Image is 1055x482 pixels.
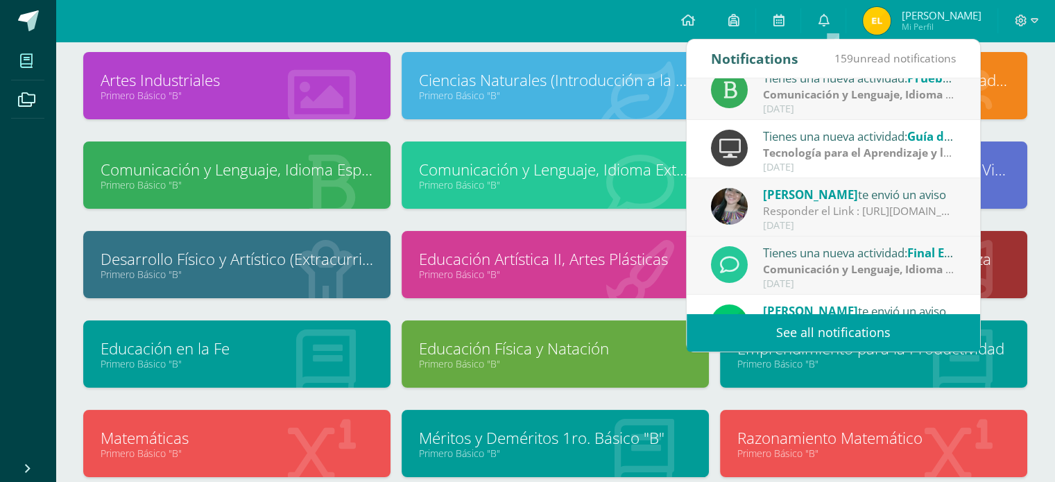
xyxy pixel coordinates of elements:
[763,162,956,173] div: [DATE]
[419,159,692,180] a: Comunicación y Lenguaje, Idioma Extranjero Inglés
[737,427,1010,449] a: Razonamiento Matemático
[737,447,1010,460] a: Primero Básico "B"
[419,447,692,460] a: Primero Básico "B"
[101,427,373,449] a: Matemáticas
[101,447,373,460] a: Primero Básico "B"
[834,51,956,66] span: unread notifications
[763,261,956,277] div: | Prueba de Logro
[763,243,956,261] div: Tienes una nueva actividad:
[101,89,373,102] a: Primero Básico "B"
[763,261,1037,277] strong: Comunicación y Lenguaje, Idioma Extranjero Inglés
[101,159,373,180] a: Comunicación y Lenguaje, Idioma Español
[763,127,956,145] div: Tienes una nueva actividad:
[763,185,956,203] div: te envió un aviso
[763,103,956,115] div: [DATE]
[101,248,373,270] a: Desarrollo Físico y Artístico (Extracurricular)
[419,338,692,359] a: Educación Física y Natación
[834,51,853,66] span: 159
[763,302,956,320] div: te envió un aviso
[711,304,748,341] img: fd23069c3bd5c8dde97a66a86ce78287.png
[101,178,373,191] a: Primero Básico "B"
[901,8,981,22] span: [PERSON_NAME]
[101,357,373,370] a: Primero Básico "B"
[419,427,692,449] a: Méritos y Deméritos 1ro. Básico "B"
[907,128,1032,144] span: Guía de aprendizaje 1
[419,268,692,281] a: Primero Básico "B"
[763,303,858,319] span: [PERSON_NAME]
[763,187,858,203] span: [PERSON_NAME]
[419,178,692,191] a: Primero Básico "B"
[101,268,373,281] a: Primero Básico "B"
[419,69,692,91] a: Ciencias Naturales (Introducción a la Biología)
[101,338,373,359] a: Educación en la Fe
[907,245,1006,261] span: Final Exam Unit 3
[419,248,692,270] a: Educación Artística II, Artes Plásticas
[763,145,956,161] div: | Zona
[737,357,1010,370] a: Primero Básico "B"
[907,70,999,86] span: Prueba de logro
[763,203,956,219] div: Responder el Link : https://docs.google.com/forms/d/e/1FAIpQLSfPg4adbHcA6-r0p7ffqs3l-vo2eKdyjtTar...
[763,87,956,103] div: | Prueba de Logro
[763,69,956,87] div: Tienes una nueva actividad:
[419,89,692,102] a: Primero Básico "B"
[101,69,373,91] a: Artes Industriales
[419,357,692,370] a: Primero Básico "B"
[863,7,891,35] img: 5e2cd4cd3dda3d6388df45b6c29225db.png
[711,188,748,225] img: 8322e32a4062cfa8b237c59eedf4f548.png
[687,313,980,352] a: See all notifications
[763,278,956,290] div: [DATE]
[763,87,988,102] strong: Comunicación y Lenguaje, Idioma Español
[763,220,956,232] div: [DATE]
[901,21,981,33] span: Mi Perfil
